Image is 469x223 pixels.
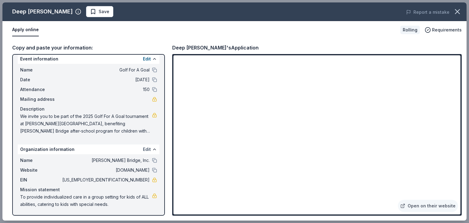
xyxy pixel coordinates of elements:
span: Website [20,166,61,174]
span: EIN [20,176,61,184]
a: Open on their website [398,200,458,212]
span: 150 [61,86,150,93]
span: [DOMAIN_NAME] [61,166,150,174]
button: Edit [143,55,151,63]
button: Apply online [12,24,39,36]
span: Golf For A Goal [61,66,150,74]
div: Deep [PERSON_NAME] [12,7,73,16]
span: Mailing address [20,96,61,103]
span: Requirements [432,26,462,34]
button: Edit [143,146,151,153]
button: Report a mistake [406,9,449,16]
span: To provide individualized care in a group setting for kids of ALL abilities, catering to kids wit... [20,193,152,208]
div: Copy and paste your information: [12,44,165,52]
div: Deep [PERSON_NAME]'s Application [172,44,259,52]
span: Name [20,66,61,74]
span: Name [20,157,61,164]
span: Save [99,8,109,15]
div: Organization information [18,144,159,154]
span: Date [20,76,61,83]
button: Requirements [425,26,462,34]
span: [DATE] [61,76,150,83]
button: Save [86,6,113,17]
div: Rolling [400,26,420,34]
div: Description [20,105,157,113]
div: Mission statement [20,186,157,193]
span: Attendance [20,86,61,93]
span: [PERSON_NAME] Bridge, Inc. [61,157,150,164]
div: Event information [18,54,159,64]
span: [US_EMPLOYER_IDENTIFICATION_NUMBER] [61,176,150,184]
span: We invite you to be part of the 2025 Golf For A Goal tournament at [PERSON_NAME][GEOGRAPHIC_DATA]... [20,113,152,135]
